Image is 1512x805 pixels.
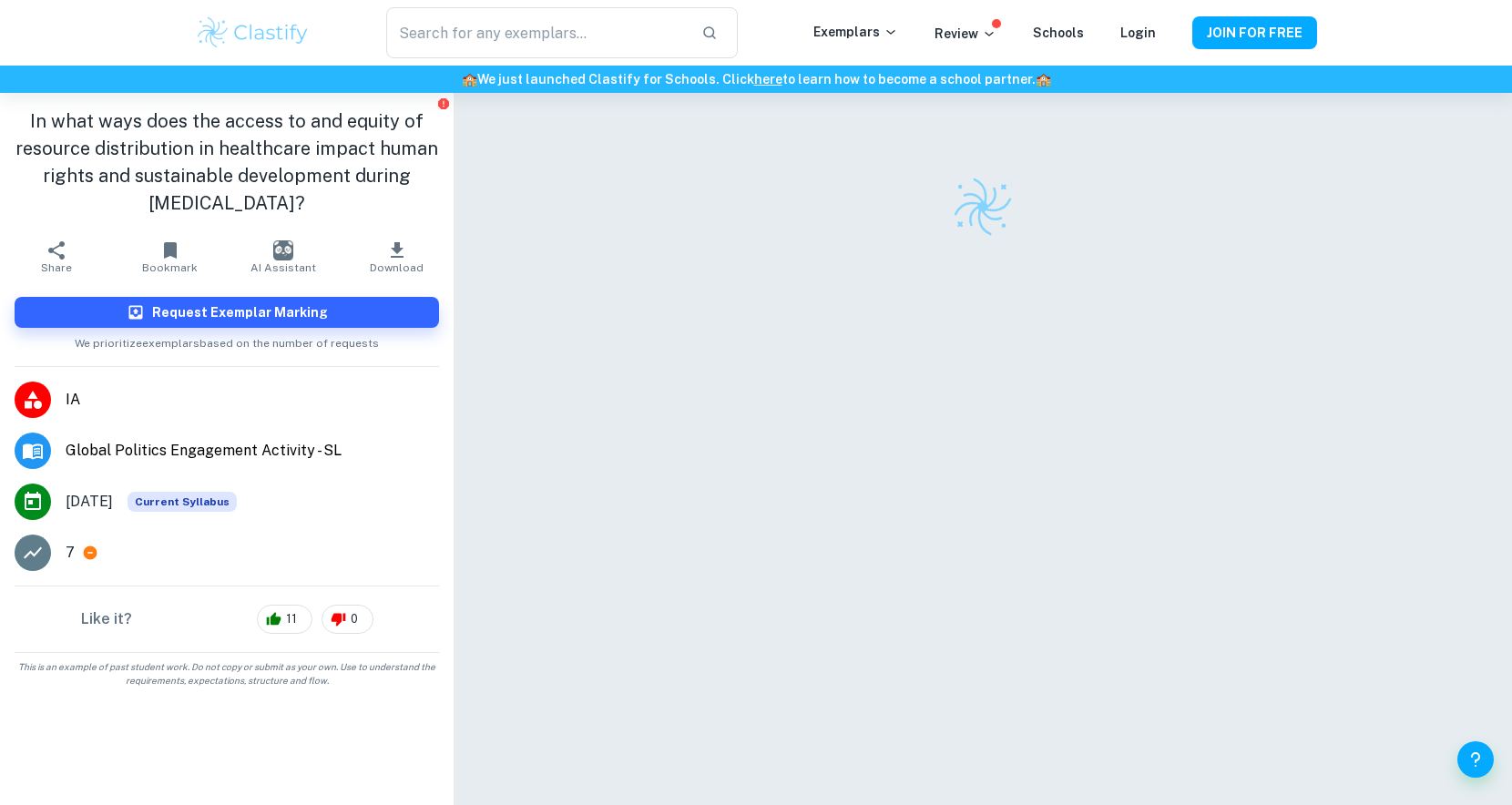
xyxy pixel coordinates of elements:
span: AI Assistant [250,261,316,274]
span: Global Politics Engagement Activity - SL [66,440,439,462]
a: here [754,72,782,87]
p: Review [935,24,996,44]
img: Clastify logo [195,15,311,51]
span: Bookmark [142,261,198,274]
span: 11 [276,610,307,628]
span: This is an example of past student work. Do not copy or submit as your own. Use to understand the... [7,660,446,688]
a: Login [1120,25,1156,40]
img: Clastify logo [951,175,1015,239]
h1: In what ways does the access to and equity of resource distribution in healthcare impact human ri... [15,107,439,217]
img: AI Assistant [273,240,293,260]
p: Exemplars [813,22,898,42]
span: IA [66,389,439,411]
div: 0 [322,605,373,634]
button: Request Exemplar Marking [15,297,439,328]
p: 7 [66,542,75,564]
div: 11 [257,605,312,634]
button: Help and Feedback [1457,741,1494,778]
span: 🏫 [462,72,477,87]
h6: We just launched Clastify for Schools. Click to learn how to become a school partner. [4,69,1508,89]
span: 🏫 [1036,72,1051,87]
span: Download [370,261,424,274]
h6: Like it? [81,608,132,630]
button: Report issue [436,97,450,110]
span: [DATE] [66,491,113,513]
button: JOIN FOR FREE [1192,16,1317,49]
a: Schools [1033,25,1084,40]
span: Share [41,261,72,274]
span: Current Syllabus [128,492,237,512]
button: Download [341,231,455,282]
h6: Request Exemplar Marking [152,302,328,322]
div: This exemplar is based on the current syllabus. Feel free to refer to it for inspiration/ideas wh... [128,492,237,512]
input: Search for any exemplars... [386,7,687,58]
button: AI Assistant [227,231,341,282]
button: Bookmark [114,231,228,282]
span: We prioritize exemplars based on the number of requests [75,328,379,352]
span: 0 [341,610,368,628]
